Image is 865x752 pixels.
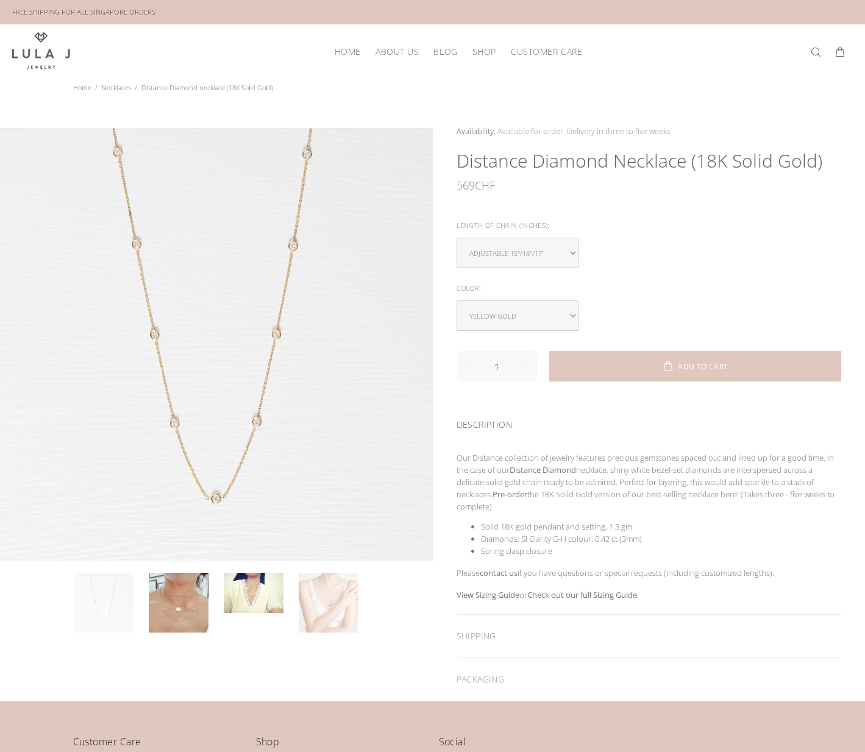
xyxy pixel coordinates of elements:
[465,42,504,61] a: Shop
[376,47,419,56] span: About Us
[335,47,361,56] span: HOME
[457,403,842,442] div: DESCRIPTION
[457,567,842,579] p: Please if you have questions or special requests (including customized lengths).
[457,452,842,513] p: Our Distance collection of jewelry features precious gemstones spaced out and lined up for a good...
[511,47,582,56] span: Customer Care
[457,218,842,233] div: Length of Chain (inches):
[504,42,582,61] a: Customer Care
[457,149,842,173] h1: Distance Diamond necklace (18K Solid Gold)
[481,533,842,545] li: Diamonds: SI Clarity G-H colour, 0.42 ct (3mm)
[457,658,842,701] div: PACKAGING
[481,520,842,533] li: Solid 18K gold pendant and setting, 1.3 gm
[472,47,496,56] span: Shop
[457,126,496,137] span: Availability:
[527,589,637,600] a: Check out our full Sizing Guide
[457,589,842,601] p: or
[368,42,426,61] a: About Us
[457,589,519,600] a: View Sizing Guide
[497,126,671,137] span: Available for order. Delivery in three to five weeks
[549,351,842,381] button: ADD TO CART
[457,280,842,296] div: Color:
[457,173,842,197] div: CHF
[433,47,457,56] span: Blog
[426,42,465,61] a: Blog
[457,173,475,197] span: 569
[481,545,842,557] li: Spring clasp closure
[457,489,835,512] span: the 18K Solid Gold version of our best-selling necklace here! (Takes three - five weeks to complete)
[12,5,155,19] div: FREE SHIPPING FOR ALL SINGAPORE ORDERS
[457,615,842,658] div: SHIPPING
[327,42,368,61] a: HOME
[678,363,728,371] span: ADD TO CART
[480,567,518,578] a: contact us
[493,489,527,500] strong: Pre-order
[510,464,576,475] strong: Distance Diamond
